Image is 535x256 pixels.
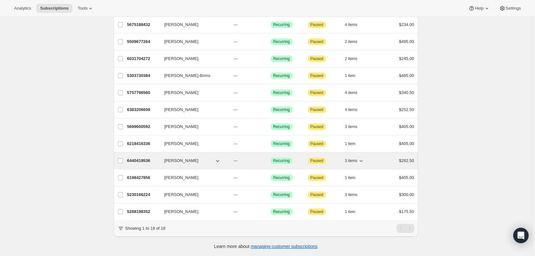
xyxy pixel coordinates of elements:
button: 1 item [345,207,363,216]
button: [PERSON_NAME] [160,54,225,64]
div: 5288198352[PERSON_NAME]---SuccessRecurringAttentionPaused1 item$175.50 [127,207,414,216]
span: 4 items [345,107,358,112]
span: Paused [310,124,324,129]
button: Tools [74,4,98,13]
span: --- [234,124,238,129]
span: Subscriptions [40,6,69,11]
span: 3 items [345,158,358,163]
span: 4 items [345,22,358,27]
span: Recurring [273,39,290,44]
span: Paused [310,175,324,180]
span: --- [234,192,238,197]
button: [PERSON_NAME] [160,20,225,30]
p: 5303730384 [127,73,159,79]
span: Analytics [14,6,31,11]
span: Paused [310,209,324,214]
span: [PERSON_NAME] [164,55,199,62]
span: --- [234,175,238,180]
span: Recurring [273,158,290,163]
span: 1 item [345,141,356,146]
p: Learn more about [214,243,317,250]
span: Recurring [273,124,290,129]
span: $252.50 [399,107,414,112]
span: $405.00 [399,141,414,146]
span: 2 items [345,56,358,61]
p: 5509677264 [127,38,159,45]
span: Recurring [273,73,290,78]
div: 5757796560[PERSON_NAME]---SuccessRecurringAttentionPaused4 items$340.50 [127,88,414,97]
button: 4 items [345,88,365,97]
div: 5230166224[PERSON_NAME]---SuccessRecurringAttentionPaused3 items$300.00 [127,190,414,199]
button: 3 items [345,190,365,199]
span: [PERSON_NAME] [164,107,199,113]
span: --- [234,107,238,112]
span: Paused [310,192,324,197]
button: [PERSON_NAME] [160,207,225,217]
button: Settings [495,4,525,13]
button: [PERSON_NAME] [160,88,225,98]
span: $495.00 [399,39,414,44]
span: $495.00 [399,73,414,78]
span: [PERSON_NAME] [164,158,199,164]
div: 5675188432[PERSON_NAME]---SuccessRecurringAttentionPaused4 items$234.00 [127,20,414,29]
button: 1 item [345,173,363,182]
span: --- [234,141,238,146]
div: 6031704272[PERSON_NAME]---SuccessRecurringAttentionPaused2 items$245.00 [127,54,414,63]
span: 3 items [345,124,358,129]
span: $300.00 [399,192,414,197]
span: --- [234,39,238,44]
nav: Pagination [397,224,414,233]
span: Recurring [273,22,290,27]
span: Recurring [273,175,290,180]
span: $245.00 [399,56,414,61]
div: 5509677264[PERSON_NAME]---SuccessRecurringAttentionPaused2 items$495.00 [127,37,414,46]
p: 5757796560 [127,90,159,96]
div: 6198427856[PERSON_NAME]---SuccessRecurringAttentionPaused1 item$405.00 [127,173,414,182]
button: [PERSON_NAME] [160,105,225,115]
button: 2 items [345,54,365,63]
span: $405.00 [399,124,414,129]
span: [PERSON_NAME] [164,192,199,198]
span: [PERSON_NAME]-Brims [164,73,210,79]
div: 6383206608[PERSON_NAME]---SuccessRecurringAttentionPaused4 items$252.50 [127,105,414,114]
div: 5699600592[PERSON_NAME]---SuccessRecurringAttentionPaused3 items$405.00 [127,122,414,131]
span: Settings [506,6,521,11]
button: [PERSON_NAME] [160,37,225,47]
button: [PERSON_NAME]-Brims [160,71,225,81]
span: 2 items [345,39,358,44]
p: 6031704272 [127,55,159,62]
span: Paused [310,39,324,44]
button: [PERSON_NAME] [160,156,225,166]
p: 5699600592 [127,124,159,130]
button: [PERSON_NAME] [160,122,225,132]
div: 6440419536[PERSON_NAME]---SuccessRecurringAttentionPaused3 items$282.50 [127,156,414,165]
p: 6383206608 [127,107,159,113]
span: Recurring [273,141,290,146]
span: 1 item [345,209,356,214]
span: Recurring [273,56,290,61]
div: 5303730384[PERSON_NAME]-Brims---SuccessRecurringAttentionPaused1 item$495.00 [127,71,414,80]
button: [PERSON_NAME] [160,190,225,200]
div: 6218416336[PERSON_NAME]---SuccessRecurringAttentionPaused1 item$405.00 [127,139,414,148]
p: 6198427856 [127,175,159,181]
button: Subscriptions [36,4,72,13]
p: 5230166224 [127,192,159,198]
button: 4 items [345,20,365,29]
span: Paused [310,22,324,27]
button: 2 items [345,37,365,46]
span: Paused [310,158,324,163]
button: [PERSON_NAME] [160,173,225,183]
span: Recurring [273,107,290,112]
span: $234.00 [399,22,414,27]
span: --- [234,90,238,95]
span: $405.00 [399,175,414,180]
span: --- [234,22,238,27]
span: $175.50 [399,209,414,214]
span: 4 items [345,90,358,95]
span: Paused [310,141,324,146]
button: 1 item [345,139,363,148]
button: 3 items [345,122,365,131]
span: 1 item [345,175,356,180]
span: [PERSON_NAME] [164,175,199,181]
span: Tools [78,6,87,11]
